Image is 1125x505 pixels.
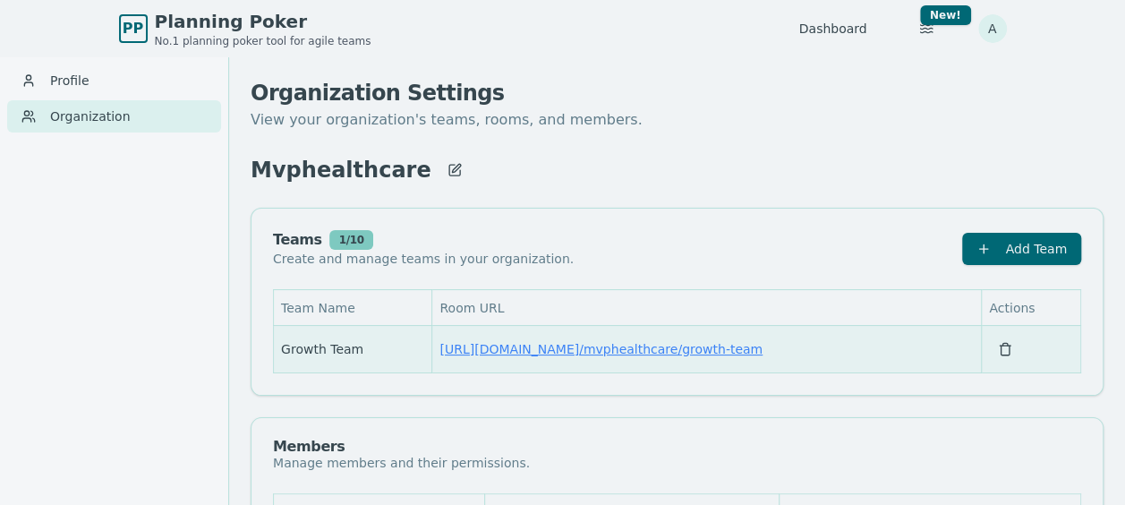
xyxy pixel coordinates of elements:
[273,454,530,472] div: Manage members and their permissions.
[251,156,431,184] p: Mvphealthcare
[274,290,432,326] th: Team Name
[7,64,221,97] a: Profile
[329,230,374,250] div: 1 / 10
[432,290,982,326] th: Room URL
[123,18,143,39] span: PP
[155,34,371,48] span: No.1 planning poker tool for agile teams
[273,230,574,250] div: Teams
[7,100,221,133] a: Organization
[251,79,1104,107] h1: Organization Settings
[982,290,1081,326] th: Actions
[155,9,371,34] span: Planning Poker
[910,13,942,45] button: New!
[978,14,1007,43] button: A
[251,107,1104,133] p: View your organization's teams, rooms, and members.
[962,233,1081,265] button: Add Team
[281,340,363,358] span: Growth Team
[119,9,371,48] a: PPPlanning PokerNo.1 planning poker tool for agile teams
[920,5,971,25] div: New!
[799,20,867,38] a: Dashboard
[273,250,574,268] div: Create and manage teams in your organization.
[439,342,763,356] a: [URL][DOMAIN_NAME]/mvphealthcare/growth-team
[273,440,530,454] div: Members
